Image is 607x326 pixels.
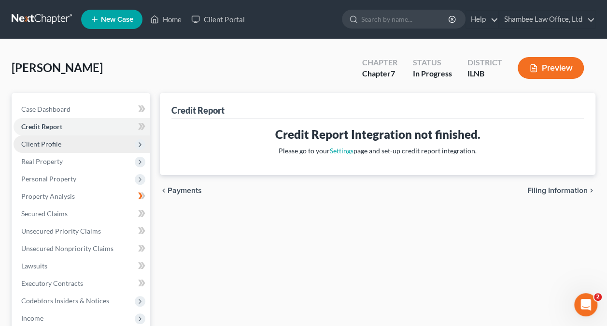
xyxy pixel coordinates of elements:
span: Personal Property [21,175,76,183]
div: ILNB [467,68,502,79]
div: Chapter [362,57,397,68]
button: Filing Information chevron_right [527,187,595,194]
span: [PERSON_NAME] [12,60,103,74]
button: chevron_left Payments [160,187,202,194]
a: Home [145,11,186,28]
span: New Case [101,16,133,23]
span: Executory Contracts [21,279,83,287]
span: 7 [391,69,395,78]
a: Unsecured Priority Claims [14,222,150,240]
a: Settings [330,147,353,155]
a: Lawsuits [14,257,150,275]
span: Case Dashboard [21,105,71,113]
span: Secured Claims [21,209,68,218]
a: Case Dashboard [14,101,150,118]
input: Search by name... [361,10,450,28]
div: Status [413,57,452,68]
h3: Credit Report Integration not finished. [179,127,576,142]
span: 2 [594,293,602,301]
a: Shambee Law Office, Ltd [499,11,595,28]
span: Unsecured Priority Claims [21,227,101,235]
span: Real Property [21,157,63,165]
a: Unsecured Nonpriority Claims [14,240,150,257]
span: Filing Information [527,187,588,194]
span: Unsecured Nonpriority Claims [21,244,113,252]
p: Please go to your page and set-up credit report integration. [179,146,576,156]
a: Executory Contracts [14,275,150,292]
i: chevron_right [588,187,595,194]
a: Help [466,11,498,28]
a: Property Analysis [14,188,150,205]
i: chevron_left [160,187,168,194]
a: Client Portal [186,11,249,28]
a: Credit Report [14,118,150,135]
span: Payments [168,187,202,194]
span: Codebtors Insiders & Notices [21,296,109,305]
span: Lawsuits [21,262,47,270]
div: Credit Report [171,104,225,116]
div: District [467,57,502,68]
span: Income [21,314,43,322]
iframe: Intercom live chat [574,293,597,316]
div: In Progress [413,68,452,79]
button: Preview [518,57,584,79]
div: Chapter [362,68,397,79]
a: Secured Claims [14,205,150,222]
span: Client Profile [21,140,61,148]
span: Credit Report [21,122,62,131]
span: Property Analysis [21,192,75,200]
